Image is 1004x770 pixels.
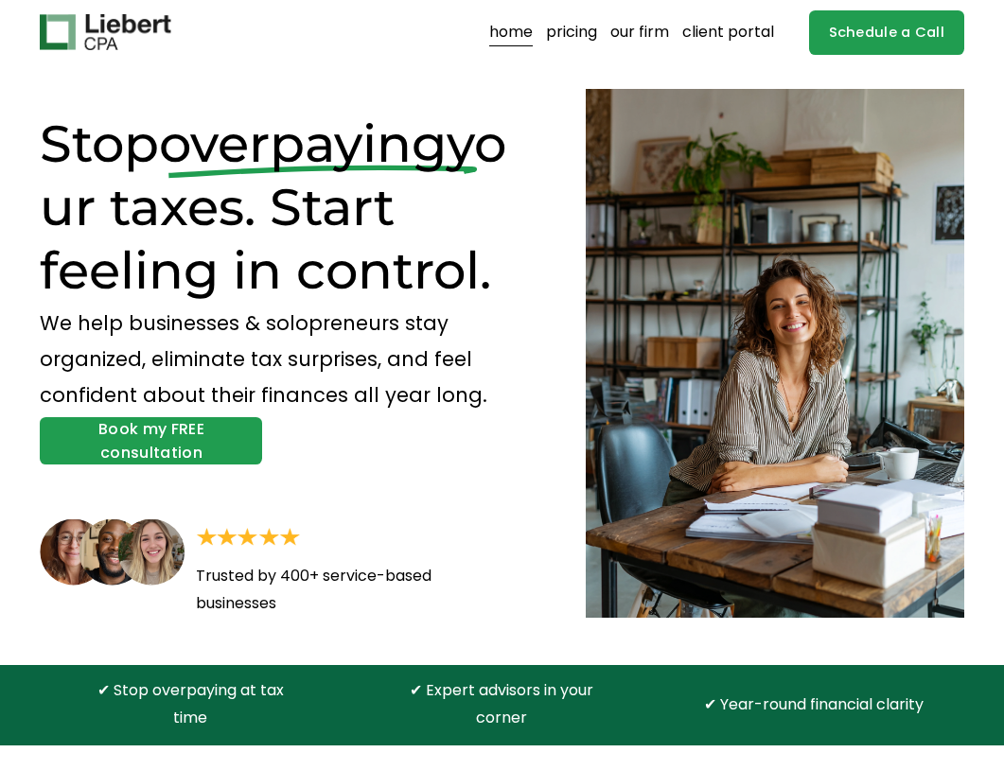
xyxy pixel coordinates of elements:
[546,17,597,47] a: pricing
[40,306,535,413] p: We help businesses & solopreneurs stay organized, eliminate tax surprises, and feel confident abo...
[489,17,533,47] a: home
[610,17,669,47] a: our firm
[79,677,303,732] p: ✔ Stop overpaying at tax time
[809,10,964,56] a: Schedule a Call
[40,113,535,302] h1: Stop your taxes. Start feeling in control.
[391,677,614,732] p: ✔ Expert advisors in your corner
[196,563,496,618] p: Trusted by 400+ service-based businesses
[159,113,447,175] span: overpaying
[40,417,262,464] a: Book my FREE consultation
[40,14,170,50] img: Liebert CPA
[702,691,925,719] p: ✔ Year-round financial clarity
[682,17,774,47] a: client portal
